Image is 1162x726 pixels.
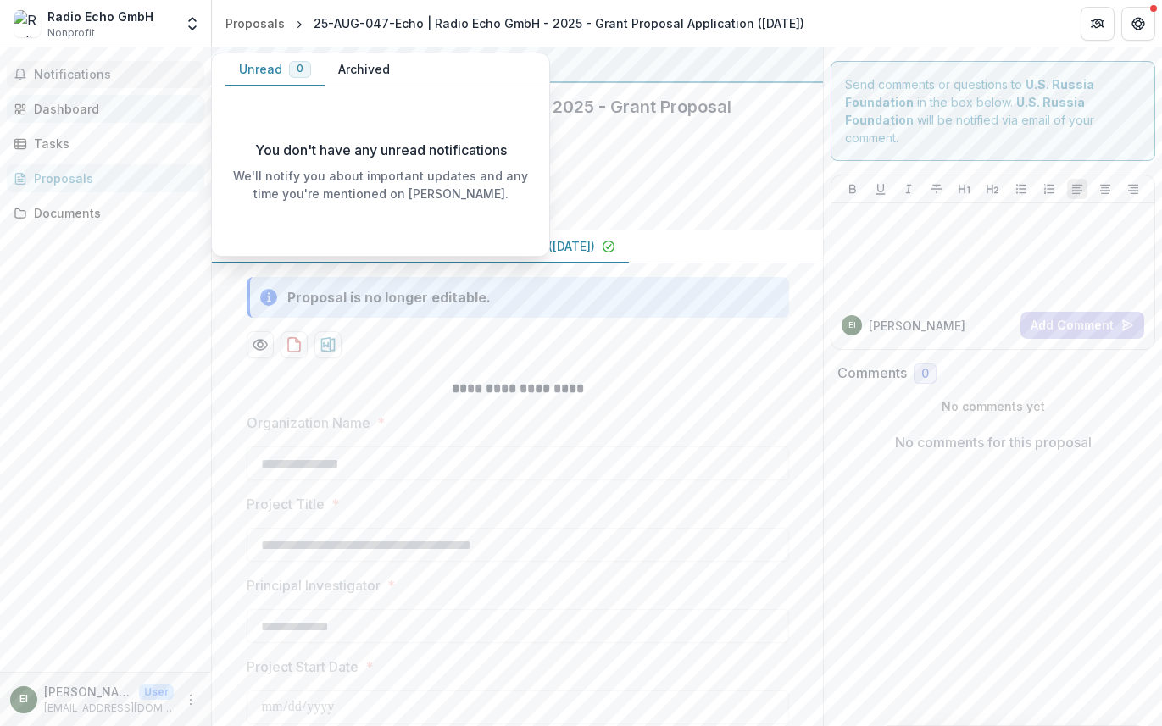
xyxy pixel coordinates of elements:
button: Get Help [1121,7,1155,41]
button: Preview ee1d1edf-5a82-4051-9405-b976703bcc43-0.pdf [247,331,274,358]
div: Send comments or questions to in the box below. will be notified via email of your comment. [831,61,1155,161]
div: Evgeny Ivanov [848,321,856,330]
p: You don't have any unread notifications [255,140,507,160]
div: Dashboard [34,100,191,118]
p: Organization Name [247,413,370,433]
button: Align Center [1095,179,1115,199]
a: Proposals [7,164,204,192]
div: Tasks [34,135,191,152]
button: Align Right [1123,179,1143,199]
p: User [139,684,174,700]
button: Bullet List [1011,179,1031,199]
p: No comments for this proposal [895,432,1092,452]
div: Proposals [225,14,285,32]
button: download-proposal [281,331,308,358]
div: Proposals [34,169,191,187]
div: Evgeny Ivanov [19,694,28,705]
div: Proposal is no longer editable. [287,287,491,308]
button: Align Left [1067,179,1087,199]
div: Radio Echo GmbH [47,8,153,25]
span: 0 [297,63,303,75]
button: Bold [842,179,863,199]
a: Tasks [7,130,204,158]
img: Radio Echo GmbH [14,10,41,37]
p: [PERSON_NAME] [44,683,132,701]
button: Archived [325,53,403,86]
h2: Comments [837,365,907,381]
button: Strike [926,179,947,199]
button: Partners [1081,7,1115,41]
p: [EMAIL_ADDRESS][DOMAIN_NAME] [44,701,174,716]
p: No comments yet [837,397,1148,415]
button: Heading 2 [982,179,1003,199]
button: More [181,690,201,710]
p: Principal Investigator [247,575,381,596]
div: Documents [34,204,191,222]
button: Underline [870,179,891,199]
div: 25-AUG-047-Echo | Radio Echo GmbH - 2025 - Grant Proposal Application ([DATE]) [314,14,804,32]
button: Heading 1 [954,179,975,199]
p: Project Start Date [247,657,359,677]
span: Notifications [34,68,197,82]
p: We'll notify you about important updates and any time you're mentioned on [PERSON_NAME]. [225,167,536,202]
a: Dashboard [7,95,204,123]
span: Nonprofit [47,25,95,41]
nav: breadcrumb [219,11,811,36]
p: [PERSON_NAME] [869,317,965,335]
a: Proposals [219,11,292,36]
button: Notifications [7,61,204,88]
button: Italicize [898,179,919,199]
a: Documents [7,199,204,227]
span: 0 [921,367,929,381]
button: Ordered List [1039,179,1059,199]
button: Unread [225,53,325,86]
button: Open entity switcher [181,7,204,41]
button: Add Comment [1020,312,1144,339]
button: download-proposal [314,331,342,358]
p: Project Title [247,494,325,514]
